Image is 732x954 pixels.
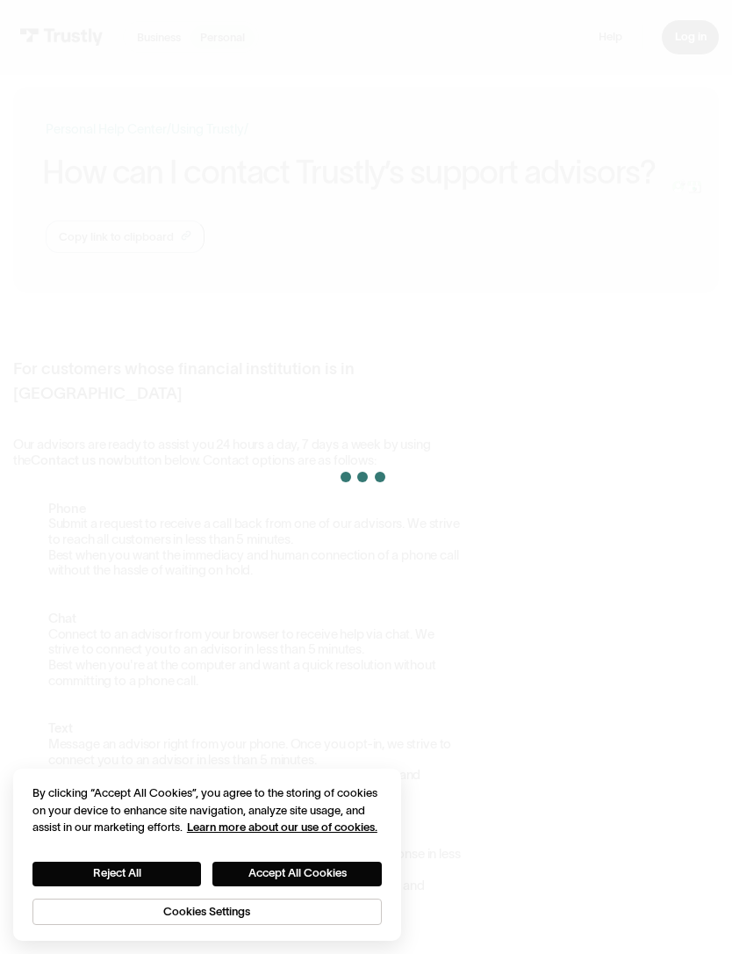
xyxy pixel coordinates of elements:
div: Cookie banner [13,769,401,941]
div: By clicking “Accept All Cookies”, you agree to the storing of cookies on your device to enhance s... [32,784,382,835]
button: Accept All Cookies [212,862,382,886]
div: Privacy [32,784,382,924]
a: More information about your privacy, opens in a new tab [187,820,377,834]
button: Reject All [32,862,202,886]
button: Cookies Settings [32,899,382,925]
